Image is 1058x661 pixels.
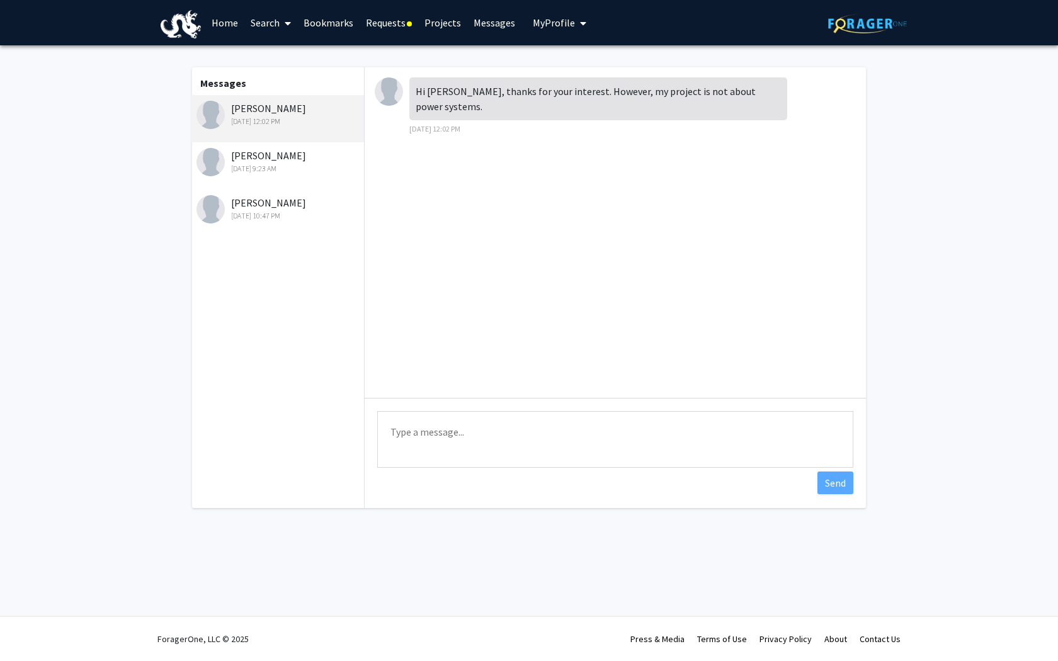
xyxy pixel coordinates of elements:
[860,633,901,645] a: Contact Us
[697,633,747,645] a: Terms of Use
[196,148,225,176] img: Allon Guez
[360,1,418,45] a: Requests
[297,1,360,45] a: Bookmarks
[828,14,907,33] img: ForagerOne Logo
[205,1,244,45] a: Home
[375,77,403,106] img: Zhiwei Chen
[196,101,361,127] div: [PERSON_NAME]
[157,617,249,661] div: ForagerOne, LLC © 2025
[161,10,201,38] img: Drexel University Logo
[196,210,361,222] div: [DATE] 10:47 PM
[533,16,575,29] span: My Profile
[196,195,225,223] img: Fei Lu
[196,116,361,127] div: [DATE] 12:02 PM
[196,101,225,129] img: Zhiwei Chen
[630,633,685,645] a: Press & Media
[824,633,847,645] a: About
[196,148,361,174] div: [PERSON_NAME]
[759,633,812,645] a: Privacy Policy
[467,1,521,45] a: Messages
[377,411,853,468] textarea: Message
[1004,604,1049,652] iframe: Chat
[244,1,297,45] a: Search
[200,77,246,89] b: Messages
[418,1,467,45] a: Projects
[196,163,361,174] div: [DATE] 9:23 AM
[196,195,361,222] div: [PERSON_NAME]
[409,124,460,133] span: [DATE] 12:02 PM
[409,77,787,120] div: Hi [PERSON_NAME], thanks for your interest. However, my project is not about power systems.
[817,472,853,494] button: Send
